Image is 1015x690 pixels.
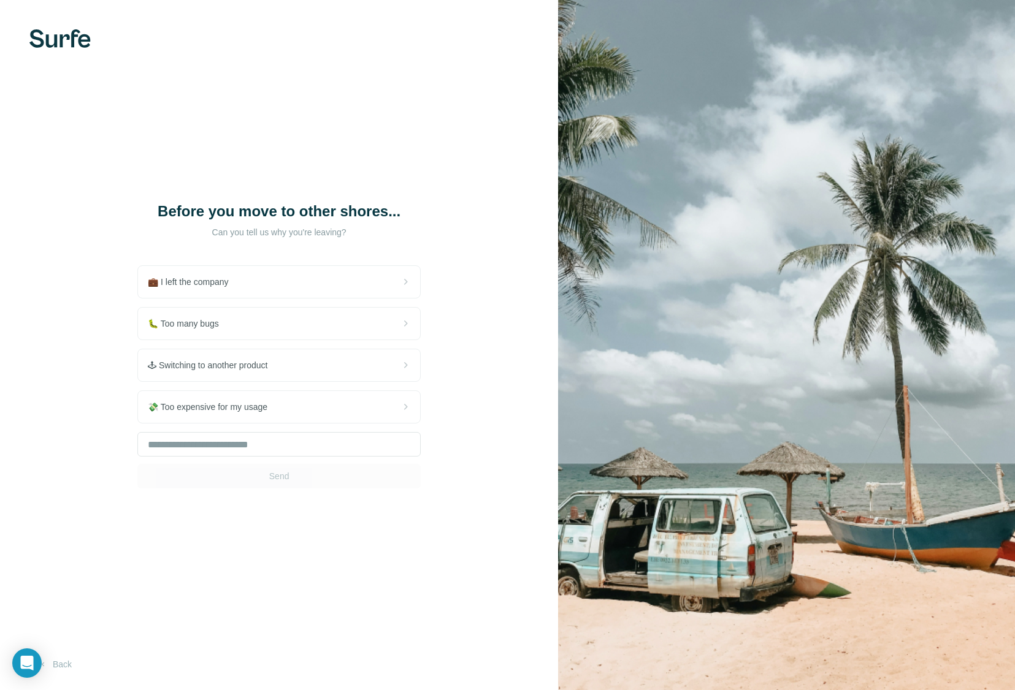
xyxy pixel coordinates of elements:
[29,29,91,48] img: Surfe's logo
[156,226,402,238] p: Can you tell us why you're leaving?
[148,359,277,371] span: 🕹 Switching to another product
[156,202,402,221] h1: Before you move to other shores...
[148,401,277,413] span: 💸 Too expensive for my usage
[148,276,238,288] span: 💼 I left the company
[148,317,229,330] span: 🐛 Too many bugs
[29,653,80,675] button: Back
[12,648,42,678] div: Open Intercom Messenger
